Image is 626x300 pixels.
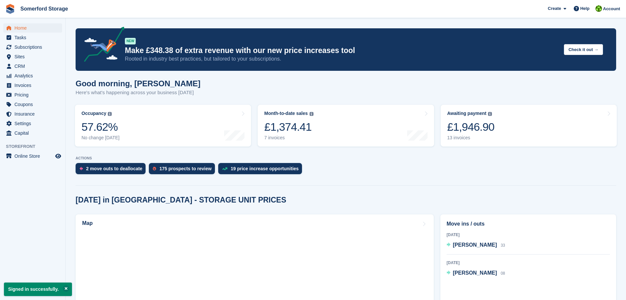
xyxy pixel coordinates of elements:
[501,243,505,248] span: 33
[3,100,62,109] a: menu
[4,283,72,296] p: Signed in successfully.
[76,89,200,96] p: Here's what's happening across your business [DATE]
[447,220,610,228] h2: Move ins / outs
[595,5,602,12] img: Michael Llewellen Palmer
[264,111,308,116] div: Month-to-date sales
[14,52,54,61] span: Sites
[3,33,62,42] a: menu
[125,46,559,55] p: Make £348.38 of extra revenue with our new price increases tool
[14,23,54,33] span: Home
[3,62,62,71] a: menu
[3,42,62,52] a: menu
[125,55,559,63] p: Rooted in industry best practices, but tailored to your subscriptions.
[580,5,590,12] span: Help
[441,105,617,147] a: Awaiting payment £1,946.90 13 invoices
[76,156,616,160] p: ACTIONS
[82,220,93,226] h2: Map
[447,135,495,141] div: 13 invoices
[14,33,54,42] span: Tasks
[14,119,54,128] span: Settings
[18,3,71,14] a: Somerford Storage
[79,27,125,64] img: price-adjustments-announcement-icon-8257ccfd72463d97f412b2fc003d46551f7dbcb40ab6d574587a9cd5c0d94...
[81,111,106,116] div: Occupancy
[86,166,142,171] div: 2 move outs to deallocate
[453,270,497,276] span: [PERSON_NAME]
[149,163,218,177] a: 175 prospects to review
[14,71,54,80] span: Analytics
[3,81,62,90] a: menu
[548,5,561,12] span: Create
[603,6,620,12] span: Account
[447,120,495,134] div: £1,946.90
[14,151,54,161] span: Online Store
[231,166,299,171] div: 19 price increase opportunities
[3,23,62,33] a: menu
[3,90,62,99] a: menu
[6,143,65,150] span: Storefront
[258,105,434,147] a: Month-to-date sales £1,374.41 7 invoices
[14,109,54,119] span: Insurance
[81,135,120,141] div: No change [DATE]
[14,62,54,71] span: CRM
[447,260,610,266] div: [DATE]
[453,242,497,248] span: [PERSON_NAME]
[447,241,505,250] a: [PERSON_NAME] 33
[75,105,251,147] a: Occupancy 57.62% No change [DATE]
[108,112,112,116] img: icon-info-grey-7440780725fd019a000dd9b08b2336e03edf1995a4989e88bcd33f0948082b44.svg
[310,112,313,116] img: icon-info-grey-7440780725fd019a000dd9b08b2336e03edf1995a4989e88bcd33f0948082b44.svg
[3,52,62,61] a: menu
[54,152,62,160] a: Preview store
[5,4,15,14] img: stora-icon-8386f47178a22dfd0bd8f6a31ec36ba5ce8667c1dd55bd0f319d3a0aa187defe.svg
[3,128,62,138] a: menu
[81,120,120,134] div: 57.62%
[564,44,603,55] button: Check it out →
[447,232,610,238] div: [DATE]
[3,71,62,80] a: menu
[264,120,313,134] div: £1,374.41
[3,151,62,161] a: menu
[153,167,156,171] img: prospect-51fa495bee0391a8d652442698ab0144808aea92771e9ea1ae160a38d050c398.svg
[447,269,505,278] a: [PERSON_NAME] 08
[3,119,62,128] a: menu
[125,38,136,44] div: NEW
[501,271,505,276] span: 08
[218,163,305,177] a: 19 price increase opportunities
[3,109,62,119] a: menu
[80,167,83,171] img: move_outs_to_deallocate_icon-f764333ba52eb49d3ac5e1228854f67142a1ed5810a6f6cc68b1a99e826820c5.svg
[159,166,212,171] div: 175 prospects to review
[222,167,227,170] img: price_increase_opportunities-93ffe204e8149a01c8c9dc8f82e8f89637d9d84a8eef4429ea346261dce0b2c0.svg
[264,135,313,141] div: 7 invoices
[14,42,54,52] span: Subscriptions
[488,112,492,116] img: icon-info-grey-7440780725fd019a000dd9b08b2336e03edf1995a4989e88bcd33f0948082b44.svg
[76,196,286,205] h2: [DATE] in [GEOGRAPHIC_DATA] - STORAGE UNIT PRICES
[14,90,54,99] span: Pricing
[14,81,54,90] span: Invoices
[447,111,487,116] div: Awaiting payment
[76,163,149,177] a: 2 move outs to deallocate
[76,79,200,88] h1: Good morning, [PERSON_NAME]
[14,100,54,109] span: Coupons
[14,128,54,138] span: Capital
